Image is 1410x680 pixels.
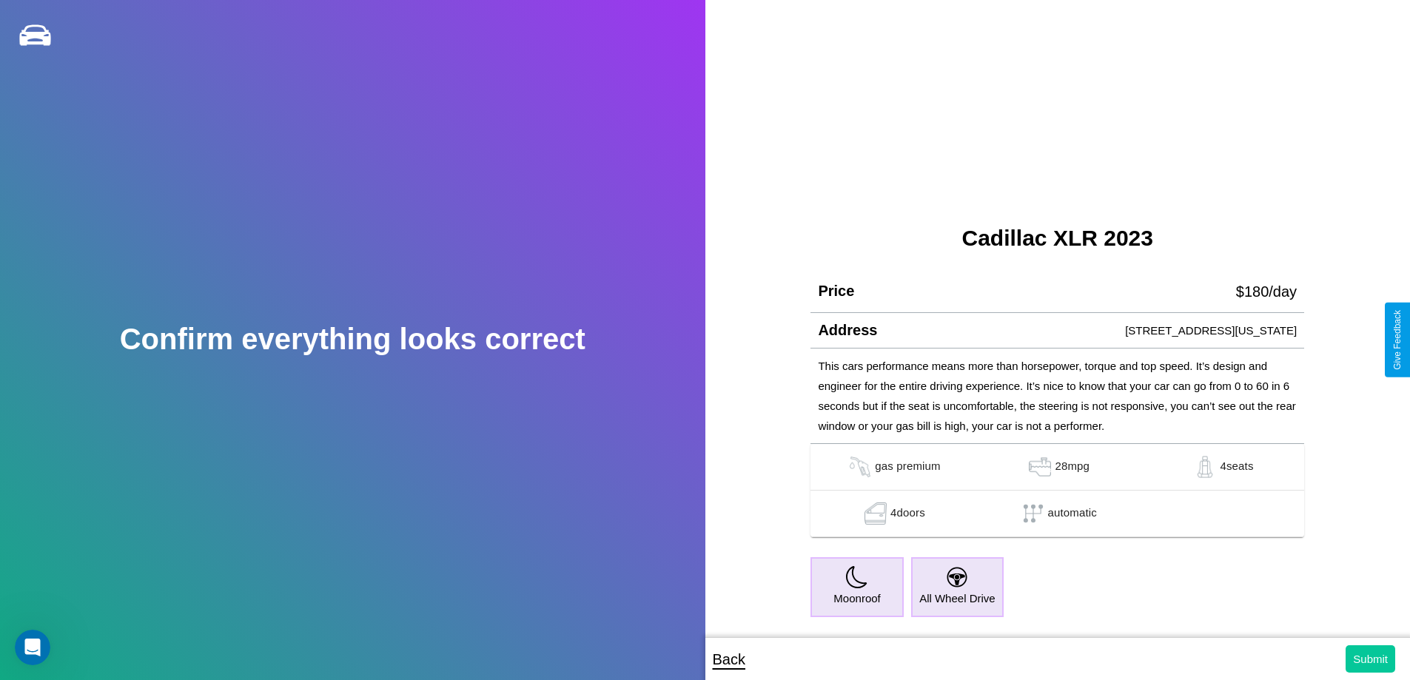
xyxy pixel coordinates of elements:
[1346,645,1395,673] button: Submit
[818,356,1297,436] p: This cars performance means more than horsepower, torque and top speed. It’s design and engineer ...
[1048,502,1097,525] p: automatic
[713,646,745,673] p: Back
[845,456,875,478] img: gas
[810,226,1304,251] h3: Cadillac XLR 2023
[833,588,880,608] p: Moonroof
[1190,456,1220,478] img: gas
[1125,320,1297,340] p: [STREET_ADDRESS][US_STATE]
[1236,278,1297,305] p: $ 180 /day
[15,630,50,665] iframe: Intercom live chat
[919,588,996,608] p: All Wheel Drive
[875,456,940,478] p: gas premium
[818,283,854,300] h4: Price
[810,444,1304,537] table: simple table
[1392,310,1403,370] div: Give Feedback
[861,502,890,525] img: gas
[1025,456,1055,478] img: gas
[1055,456,1090,478] p: 28 mpg
[1220,456,1253,478] p: 4 seats
[120,323,585,356] h2: Confirm everything looks correct
[890,502,925,525] p: 4 doors
[818,322,877,339] h4: Address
